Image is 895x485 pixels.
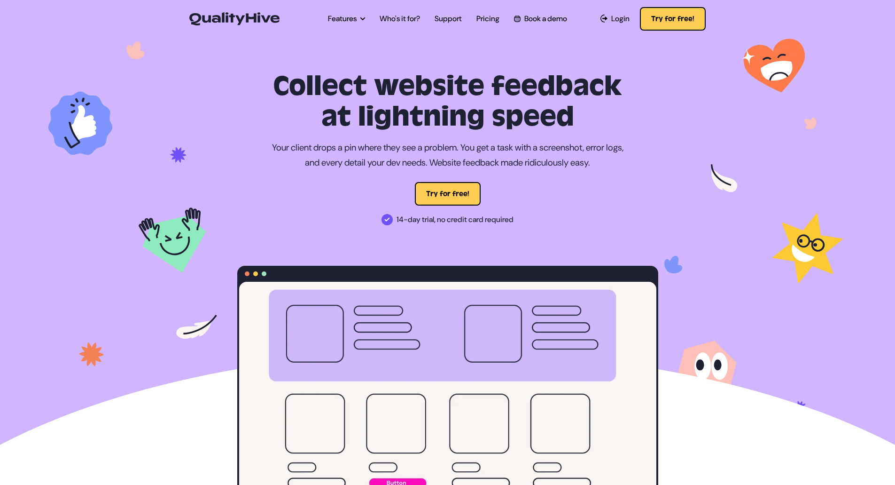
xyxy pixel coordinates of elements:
[328,13,365,24] a: Features
[600,13,630,24] a: Login
[611,13,630,24] span: Login
[476,13,499,24] a: Pricing
[272,140,624,171] p: Your client drops a pin where they see a problem. You get a task with a screenshot, error logs, a...
[514,16,520,22] img: Book a QualityHive Demo
[381,214,393,225] img: 14-day trial, no credit card required
[415,182,481,206] button: Try for free!
[48,36,847,477] img: Task Tracking Tool for Designers
[380,13,420,24] a: Who's it for?
[237,72,658,133] h1: Collect website feedback at lightning speed
[514,13,567,24] a: Book a demo
[640,7,706,31] button: Try for free!
[435,13,462,24] a: Support
[189,12,280,25] img: QualityHive - Bug Tracking Tool
[397,212,514,227] span: 14-day trial, no credit card required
